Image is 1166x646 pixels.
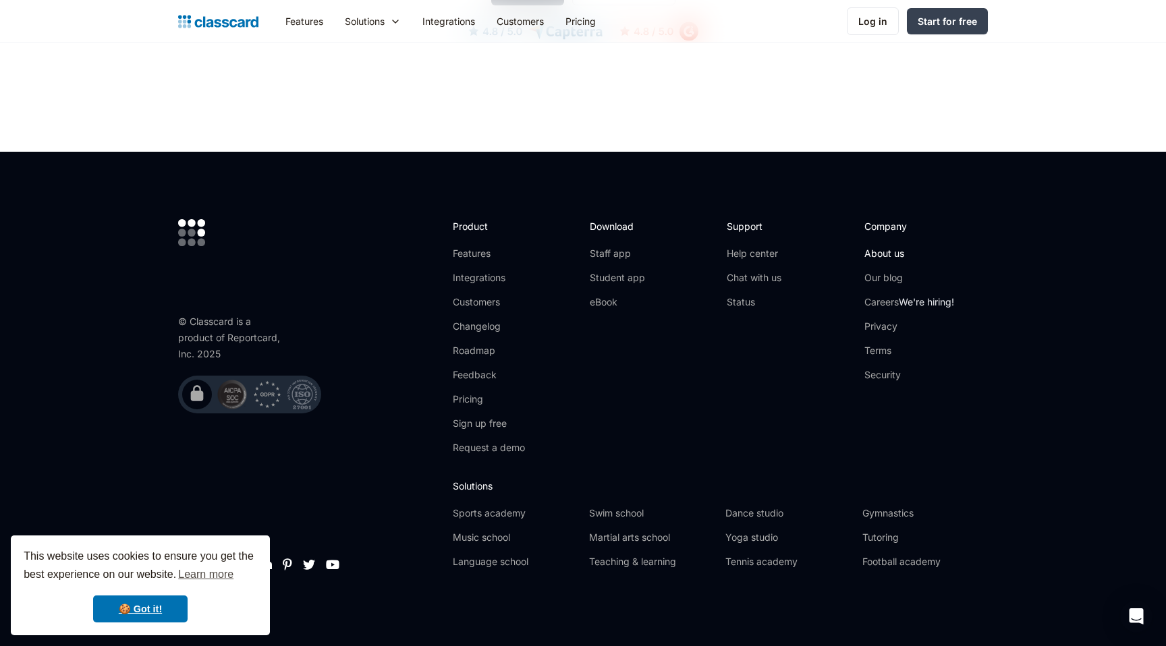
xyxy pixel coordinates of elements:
a: Integrations [453,271,525,285]
a: Chat with us [727,271,781,285]
a: Martial arts school [589,531,715,544]
a: Dance studio [725,506,851,520]
a: learn more about cookies [176,564,235,585]
h2: Support [727,219,781,233]
a: Swim school [589,506,715,520]
div: Log in [858,14,887,28]
a: Changelog [453,320,525,333]
a: About us [864,247,954,260]
div: Start for free [918,14,977,28]
a: Help center [727,247,781,260]
a: Pricing [453,392,525,406]
a: eBook [590,295,645,309]
a: Start for free [907,8,988,34]
a:  [326,558,339,571]
a: Gymnastics [862,506,988,520]
a: Feedback [453,368,525,382]
a: Football academy [862,555,988,568]
a: Tutoring [862,531,988,544]
a: Log in [847,7,899,35]
span: We're hiring! [899,296,954,307]
a: Student app [590,271,645,285]
a: Request a demo [453,441,525,454]
a: CareersWe're hiring! [864,295,954,309]
a: Music school [453,531,578,544]
span: This website uses cookies to ensure you get the best experience on our website. [24,548,257,585]
a: Features [453,247,525,260]
a: Pricing [555,6,607,36]
a: Customers [486,6,555,36]
h2: Solutions [453,479,988,493]
a: Integrations [412,6,486,36]
a: Our blog [864,271,954,285]
h2: Company [864,219,954,233]
a: Features [275,6,334,36]
a: Sports academy [453,506,578,520]
a: Yoga studio [725,531,851,544]
h2: Download [590,219,645,233]
div: cookieconsent [11,535,270,635]
a: Terms [864,344,954,357]
a: home [178,12,258,31]
a: Privacy [864,320,954,333]
a: Customers [453,295,525,309]
h2: Product [453,219,525,233]
a: Sign up free [453,417,525,430]
a:  [303,558,315,571]
a: Roadmap [453,344,525,357]
a: Tennis academy [725,555,851,568]
a: Status [727,295,781,309]
a: Teaching & learning [589,555,715,568]
div: Solutions [345,14,385,28]
div: Solutions [334,6,412,36]
a: Language school [453,555,578,568]
div: © Classcard is a product of Reportcard, Inc. 2025 [178,314,286,362]
a:  [283,558,292,571]
a: dismiss cookie message [93,595,188,622]
a: Security [864,368,954,382]
div: Open Intercom Messenger [1120,600,1153,633]
a: Staff app [590,247,645,260]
